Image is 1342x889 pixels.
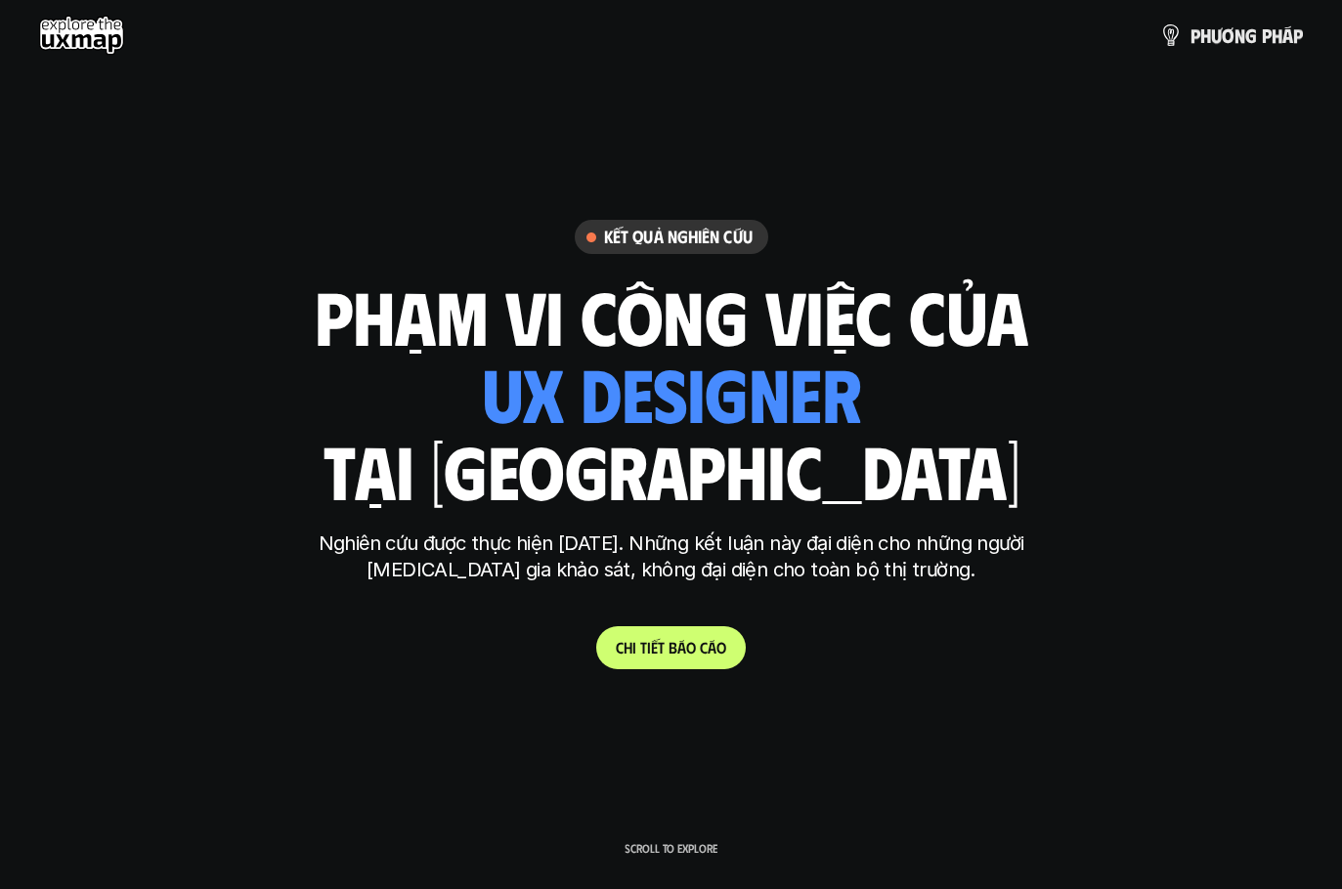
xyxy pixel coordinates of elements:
span: o [716,638,726,656]
h1: phạm vi công việc của [315,275,1028,357]
span: p [1190,24,1200,46]
span: á [708,638,716,656]
span: t [640,638,647,656]
span: ư [1211,24,1222,46]
span: t [658,638,665,656]
span: h [1272,24,1282,46]
h1: tại [GEOGRAPHIC_DATA] [323,429,1019,511]
span: á [1282,24,1293,46]
p: Nghiên cứu được thực hiện [DATE]. Những kết luận này đại diện cho những người [MEDICAL_DATA] gia ... [305,530,1038,583]
a: Chitiếtbáocáo [596,626,746,669]
span: ế [651,638,658,656]
span: i [632,638,636,656]
h6: Kết quả nghiên cứu [604,226,753,248]
span: i [647,638,651,656]
span: b [669,638,677,656]
span: n [1234,24,1245,46]
span: o [686,638,696,656]
span: c [700,638,708,656]
span: p [1293,24,1303,46]
span: ơ [1222,24,1234,46]
span: p [1262,24,1272,46]
span: C [616,638,624,656]
span: h [624,638,632,656]
span: á [677,638,686,656]
span: g [1245,24,1257,46]
span: h [1200,24,1211,46]
a: phươngpháp [1159,16,1303,55]
p: Scroll to explore [625,841,717,855]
